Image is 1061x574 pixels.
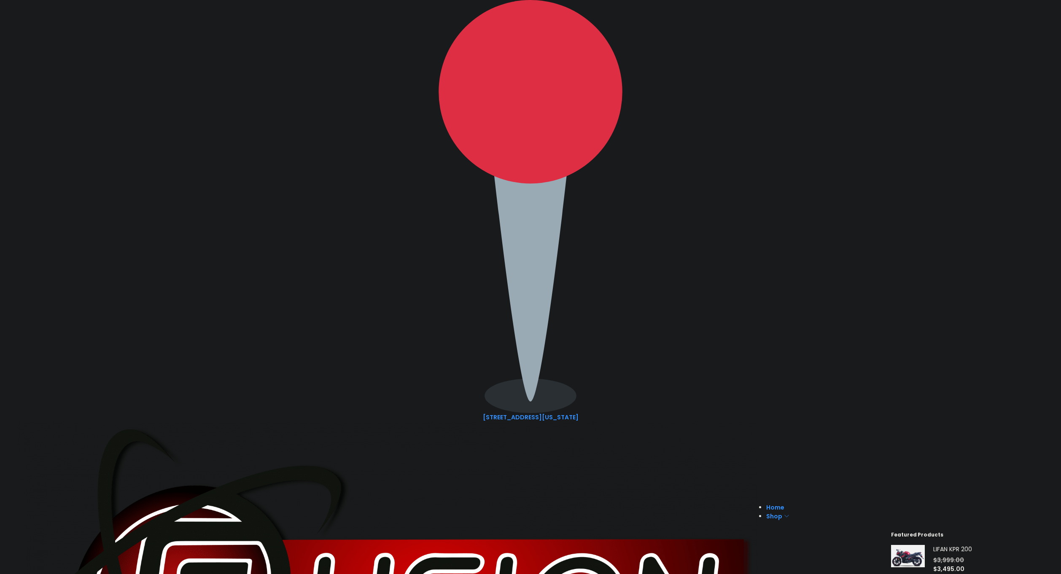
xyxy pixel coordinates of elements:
a: LIFAN KPR 200 [933,545,972,553]
span: Shop [766,512,782,520]
span: 3,495.00 [933,565,964,573]
h5: Featured Products [891,531,995,539]
a: Home [766,503,784,512]
span: 3,999.00 [933,556,964,564]
span: $ [933,565,937,573]
span: $ [933,556,937,564]
img: Product Image [891,545,925,567]
a: Shop [766,512,791,520]
a: [STREET_ADDRESS][US_STATE] [324,202,737,421]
